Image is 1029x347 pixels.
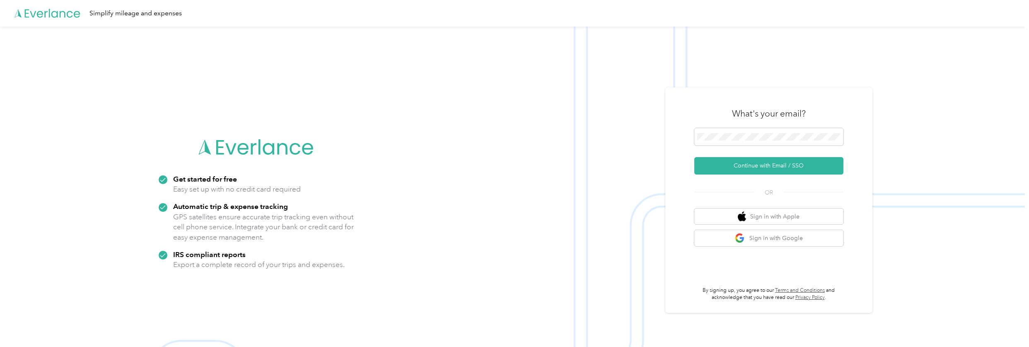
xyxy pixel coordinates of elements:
[89,8,182,19] div: Simplify mileage and expenses
[775,287,825,294] a: Terms and Conditions
[173,202,288,211] strong: Automatic trip & expense tracking
[694,287,843,301] p: By signing up, you agree to our and acknowledge that you have read our .
[732,108,806,119] h3: What's your email?
[173,212,354,243] p: GPS satellites ensure accurate trip tracking even without cell phone service. Integrate your bank...
[694,230,843,246] button: google logoSign in with Google
[738,211,746,222] img: apple logo
[173,260,345,270] p: Export a complete record of your trips and expenses.
[983,301,1029,347] iframe: Everlance-gr Chat Button Frame
[173,184,301,194] p: Easy set up with no credit card required
[173,250,246,259] strong: IRS compliant reports
[754,188,783,197] span: OR
[735,233,745,243] img: google logo
[173,175,237,183] strong: Get started for free
[694,209,843,225] button: apple logoSign in with Apple
[694,157,843,175] button: Continue with Email / SSO
[795,294,825,301] a: Privacy Policy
